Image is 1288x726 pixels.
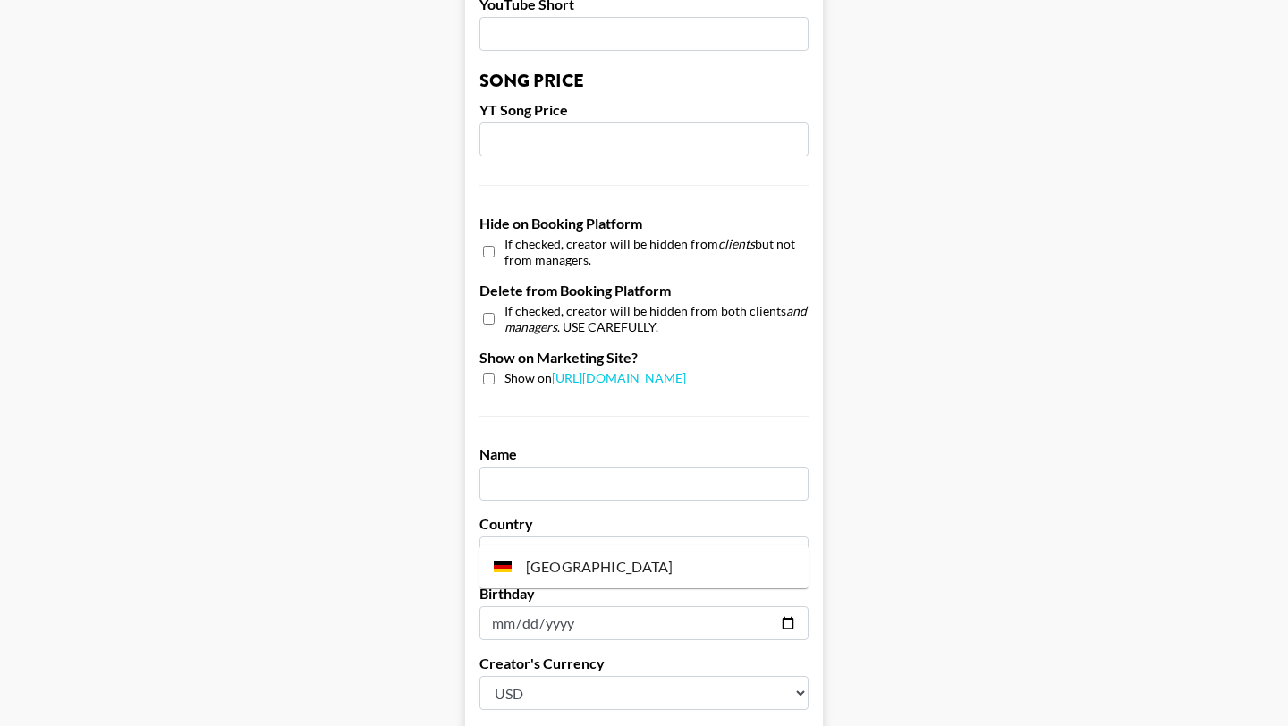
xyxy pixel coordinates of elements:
label: Birthday [479,585,809,603]
em: clients [718,236,755,251]
label: Name [479,445,809,463]
li: [GEOGRAPHIC_DATA] [479,553,809,581]
span: If checked, creator will be hidden from both clients . USE CAREFULLY. [504,303,809,334]
a: [URL][DOMAIN_NAME] [552,370,686,385]
label: Show on Marketing Site? [479,349,809,367]
label: Country [479,515,809,533]
span: Show on [504,370,686,387]
h3: Song Price [479,72,809,90]
button: Clear [754,541,779,566]
span: If checked, creator will be hidden from but not from managers. [504,236,809,267]
em: and managers [504,303,807,334]
label: Delete from Booking Platform [479,282,809,300]
button: Close [777,541,802,566]
label: Hide on Booking Platform [479,215,809,232]
label: Creator's Currency [479,654,809,672]
label: YT Song Price [479,101,809,119]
